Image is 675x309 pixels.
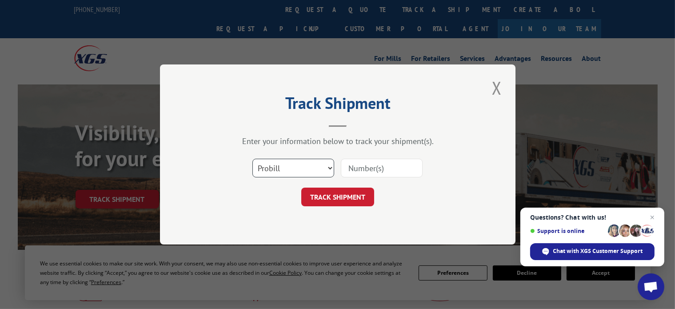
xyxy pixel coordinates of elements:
[530,243,655,260] span: Chat with XGS Customer Support
[204,136,471,146] div: Enter your information below to track your shipment(s).
[638,273,664,300] a: Open chat
[301,188,374,206] button: TRACK SHIPMENT
[341,159,423,177] input: Number(s)
[204,97,471,114] h2: Track Shipment
[530,214,655,221] span: Questions? Chat with us!
[553,247,643,255] span: Chat with XGS Customer Support
[489,76,504,100] button: Close modal
[530,228,605,234] span: Support is online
